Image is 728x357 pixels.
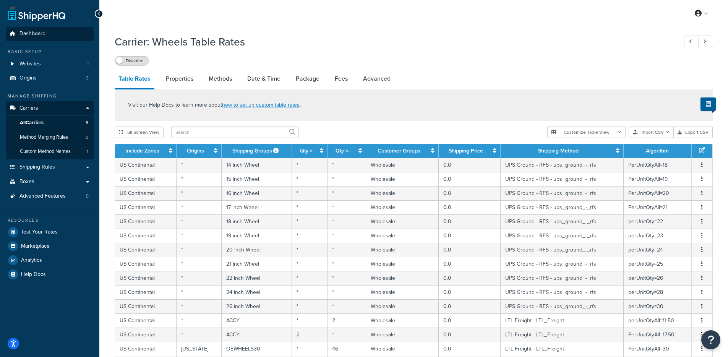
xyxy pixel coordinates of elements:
[366,172,438,186] td: Wholesale
[87,148,88,155] span: 1
[115,313,177,328] td: US Continental
[624,257,692,271] td: perUnitQty=25
[222,313,292,328] td: ACCY
[624,299,692,313] td: perUnitQty=30
[366,229,438,243] td: Wholesale
[6,239,94,253] a: Marketplace
[624,214,692,229] td: perUnitQty=22
[366,313,438,328] td: Wholesale
[86,120,88,126] span: 5
[292,70,323,88] a: Package
[6,144,94,159] li: Custom Method Names
[701,330,720,349] button: Open Resource Center
[439,328,501,342] td: 0.0
[6,49,94,55] div: Basic Setup
[300,147,313,155] a: Qty >
[449,147,483,155] a: Shipping Price
[501,342,623,356] td: LTL Freight - LTL_Freight
[6,57,94,71] li: Websites
[331,70,352,88] a: Fees
[187,147,204,155] a: Origins
[439,257,501,271] td: 0.0
[115,271,177,285] td: US Continental
[125,147,159,155] a: Include Zones
[439,214,501,229] td: 0.0
[366,285,438,299] td: Wholesale
[366,186,438,200] td: Wholesale
[6,253,94,267] a: Analytics
[366,158,438,172] td: Wholesale
[624,186,692,200] td: PerUnitQtyAll=20
[6,71,94,85] a: Origins3
[222,200,292,214] td: 17 inch Wheel
[439,285,501,299] td: 0.0
[501,271,623,285] td: UPS Ground - RFS - ups_ground_-_rfs
[6,160,94,174] li: Shipping Rules
[378,147,420,155] a: Customer Groups
[624,285,692,299] td: perUnitQty=28
[624,342,692,356] td: PerUnitQtyAll=30
[177,342,221,356] td: [US_STATE]
[6,71,94,85] li: Origins
[222,271,292,285] td: 22 inch Wheel
[674,127,713,138] button: Export CSV
[115,70,154,89] a: Table Rates
[624,328,692,342] td: PerUnitQtyAll=17.50
[439,229,501,243] td: 0.0
[87,61,89,67] span: 1
[115,214,177,229] td: US Continental
[222,243,292,257] td: 20 inch Wheel
[366,200,438,214] td: Wholesale
[115,328,177,342] td: US Continental
[6,101,94,159] li: Carriers
[6,268,94,281] li: Help Docs
[222,158,292,172] td: 14 inch Wheel
[547,127,626,138] button: Customize Table View
[222,186,292,200] td: 16 inch Wheel
[624,313,692,328] td: perUnitQtyAll=11.50
[19,164,55,170] span: Shipping Rules
[115,257,177,271] td: US Continental
[6,130,94,144] a: Method Merging Rules0
[6,175,94,189] a: Boxes
[6,27,94,41] a: Dashboard
[501,328,623,342] td: LTL Freight - LTL_Freight
[439,271,501,285] td: 0.0
[86,193,89,200] span: 5
[439,200,501,214] td: 0.0
[439,313,501,328] td: 0.0
[624,172,692,186] td: PerUnitQtyAll=19
[115,285,177,299] td: US Continental
[629,127,674,138] button: Import CSV
[243,70,284,88] a: Date & Time
[698,36,713,48] a: Next Record
[624,229,692,243] td: perUnitQty=23
[624,200,692,214] td: PerUnitQtyAll=21
[439,158,501,172] td: 0.0
[115,229,177,243] td: US Continental
[624,158,692,172] td: PerUnitQtyAll=18
[6,189,94,203] a: Advanced Features5
[366,257,438,271] td: Wholesale
[19,31,45,37] span: Dashboard
[222,101,300,109] a: how to set up custom table rates
[439,299,501,313] td: 0.0
[501,214,623,229] td: UPS Ground - RFS - ups_ground_-_rfs
[336,147,351,155] a: Qty <=
[20,134,68,141] span: Method Merging Rules
[538,147,579,155] a: Shipping Method
[19,178,34,185] span: Boxes
[86,75,89,81] span: 3
[6,57,94,71] a: Websites1
[6,116,94,130] a: AllCarriers5
[171,127,299,138] input: Search
[501,243,623,257] td: UPS Ground - RFS - ups_ground_-_rfs
[222,214,292,229] td: 18 inch Wheel
[501,172,623,186] td: UPS Ground - RFS - ups_ground_-_rfs
[115,186,177,200] td: US Continental
[501,186,623,200] td: UPS Ground - RFS - ups_ground_-_rfs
